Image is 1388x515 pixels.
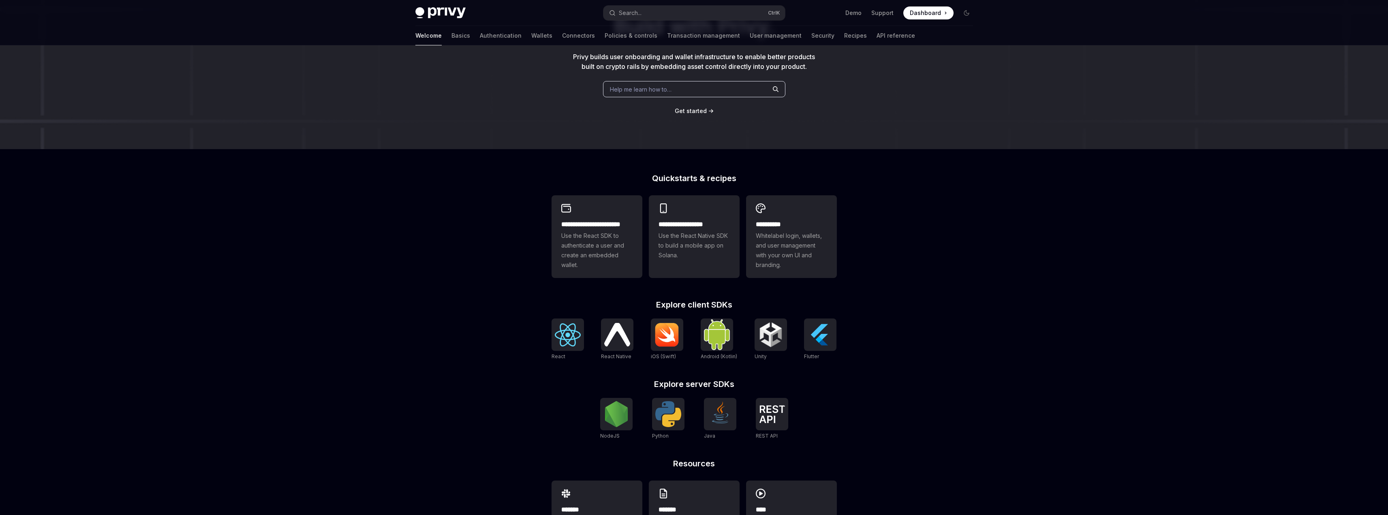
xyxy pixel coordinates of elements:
[960,6,973,19] button: Toggle dark mode
[768,10,780,16] span: Ctrl K
[844,26,867,45] a: Recipes
[807,322,833,348] img: Flutter
[707,401,733,427] img: Java
[746,195,837,278] a: **** *****Whitelabel login, wallets, and user management with your own UI and branding.
[415,26,442,45] a: Welcome
[910,9,941,17] span: Dashboard
[552,459,837,468] h2: Resources
[562,26,595,45] a: Connectors
[756,433,778,439] span: REST API
[651,353,676,359] span: iOS (Swift)
[756,231,827,270] span: Whitelabel login, wallets, and user management with your own UI and branding.
[755,318,787,361] a: UnityUnity
[651,318,683,361] a: iOS (Swift)iOS (Swift)
[667,26,740,45] a: Transaction management
[675,107,707,115] a: Get started
[655,401,681,427] img: Python
[561,231,633,270] span: Use the React SDK to authenticate a user and create an embedded wallet.
[604,323,630,346] img: React Native
[704,319,730,350] img: Android (Kotlin)
[605,26,657,45] a: Policies & controls
[759,405,785,423] img: REST API
[451,26,470,45] a: Basics
[675,107,707,114] span: Get started
[552,353,565,359] span: React
[877,26,915,45] a: API reference
[652,433,669,439] span: Python
[555,323,581,346] img: React
[603,401,629,427] img: NodeJS
[811,26,834,45] a: Security
[704,433,715,439] span: Java
[755,353,767,359] span: Unity
[610,85,672,94] span: Help me learn how to…
[704,398,736,440] a: JavaJava
[552,380,837,388] h2: Explore server SDKs
[758,322,784,348] img: Unity
[750,26,802,45] a: User management
[603,6,785,20] button: Search...CtrlK
[845,9,862,17] a: Demo
[871,9,894,17] a: Support
[756,398,788,440] a: REST APIREST API
[649,195,740,278] a: **** **** **** ***Use the React Native SDK to build a mobile app on Solana.
[619,8,642,18] div: Search...
[600,398,633,440] a: NodeJSNodeJS
[659,231,730,260] span: Use the React Native SDK to build a mobile app on Solana.
[804,318,836,361] a: FlutterFlutter
[652,398,684,440] a: PythonPython
[415,7,466,19] img: dark logo
[903,6,954,19] a: Dashboard
[601,353,631,359] span: React Native
[601,318,633,361] a: React NativeReact Native
[552,318,584,361] a: ReactReact
[531,26,552,45] a: Wallets
[552,174,837,182] h2: Quickstarts & recipes
[701,353,737,359] span: Android (Kotlin)
[480,26,522,45] a: Authentication
[552,301,837,309] h2: Explore client SDKs
[600,433,620,439] span: NodeJS
[701,318,737,361] a: Android (Kotlin)Android (Kotlin)
[654,323,680,347] img: iOS (Swift)
[804,353,819,359] span: Flutter
[573,53,815,71] span: Privy builds user onboarding and wallet infrastructure to enable better products built on crypto ...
